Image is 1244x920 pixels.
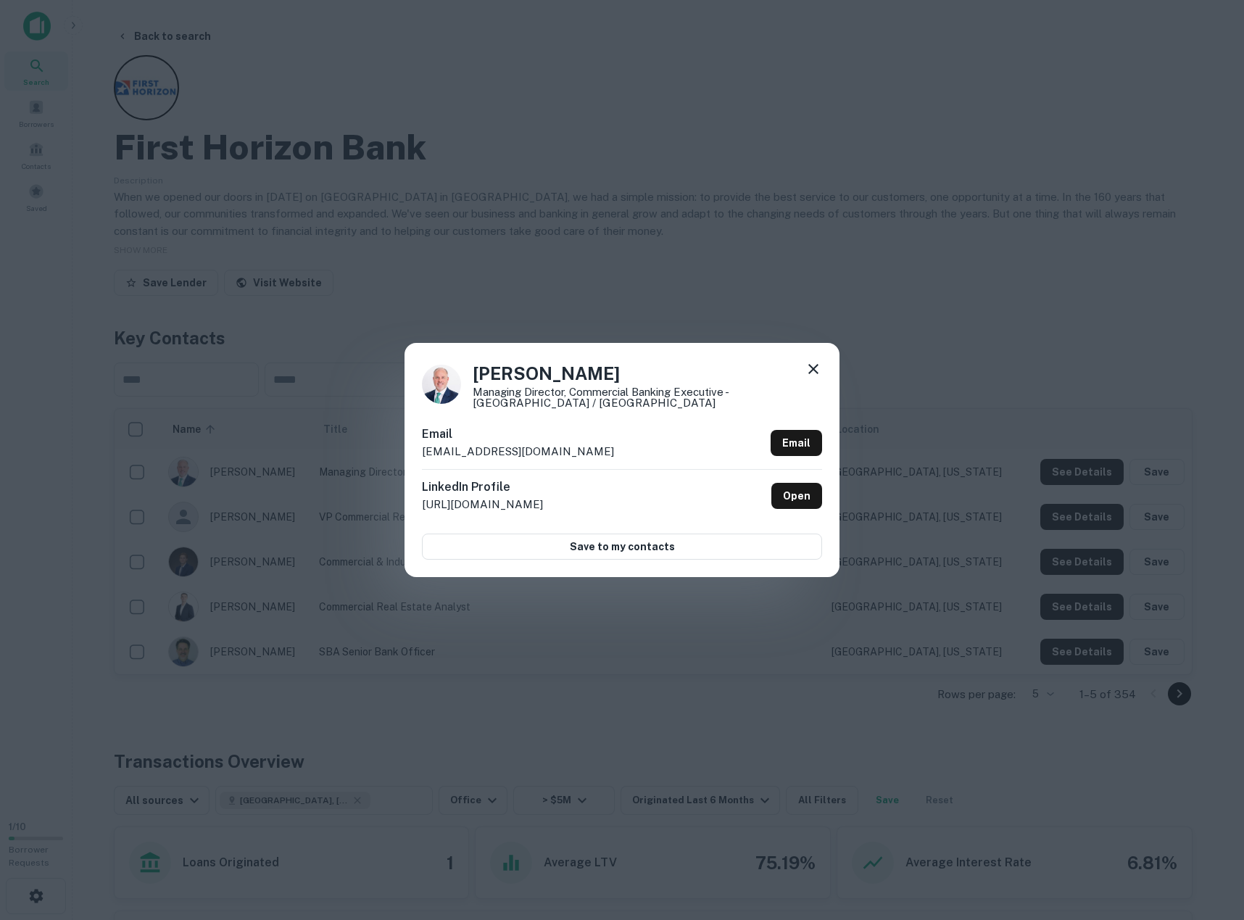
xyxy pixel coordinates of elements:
iframe: Chat Widget [1172,804,1244,874]
p: Managing Director, Commercial Banking Executive - [GEOGRAPHIC_DATA] / [GEOGRAPHIC_DATA] [473,386,822,408]
img: 1660941728114 [422,365,461,404]
a: Email [771,430,822,456]
h6: LinkedIn Profile [422,478,543,496]
p: [EMAIL_ADDRESS][DOMAIN_NAME] [422,443,614,460]
h6: Email [422,426,614,443]
p: [URL][DOMAIN_NAME] [422,496,543,513]
h4: [PERSON_NAME] [473,360,822,386]
button: Save to my contacts [422,534,822,560]
a: Open [771,483,822,509]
